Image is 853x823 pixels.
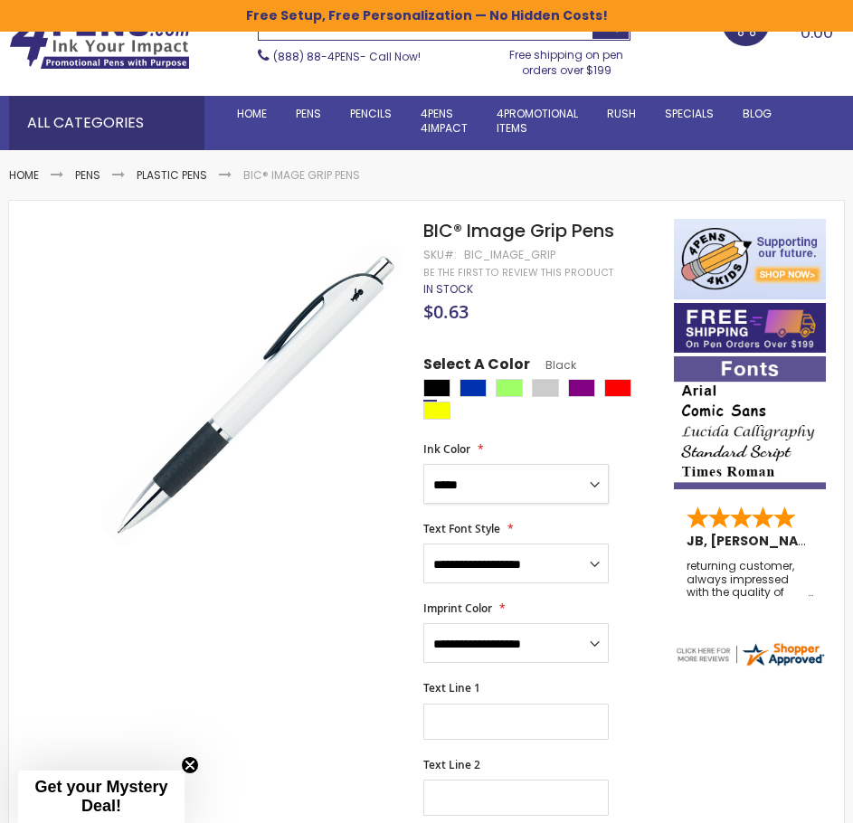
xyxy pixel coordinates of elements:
[801,21,833,43] span: 0.00
[423,299,469,324] span: $0.63
[423,402,450,420] div: Yellow
[423,247,457,262] strong: SKU
[9,12,190,70] img: 4Pens Custom Pens and Promotional Products
[423,680,480,695] span: Text Line 1
[502,41,630,77] div: Free shipping on pen orders over $199
[223,96,281,132] a: Home
[423,441,470,457] span: Ink Color
[607,106,636,121] span: Rush
[482,96,592,147] a: 4PROMOTIONALITEMS
[674,219,826,299] img: 4pens 4 kids
[460,379,487,397] div: Blue
[423,282,473,297] div: Availability
[728,96,786,132] a: Blog
[592,96,650,132] a: Rush
[336,96,406,132] a: Pencils
[237,106,267,121] span: Home
[674,356,826,489] img: font-personalization-examples
[674,303,826,353] img: Free shipping on orders over $199
[604,379,631,397] div: Red
[296,106,321,121] span: Pens
[423,266,613,279] a: Be the first to review this product
[9,167,39,183] a: Home
[421,106,468,136] span: 4Pens 4impact
[406,96,482,147] a: 4Pens4impact
[281,96,336,132] a: Pens
[665,106,714,121] span: Specials
[423,218,614,243] span: BIC® Image Grip Pens
[687,560,813,599] div: returning customer, always impressed with the quality of products and excelent service, will retu...
[423,521,500,536] span: Text Font Style
[687,532,829,550] span: JB, [PERSON_NAME]
[423,601,492,616] span: Imprint Color
[530,357,576,373] span: Black
[650,96,728,132] a: Specials
[137,167,207,183] a: Plastic Pens
[243,168,360,183] li: BIC® Image Grip Pens
[75,167,100,183] a: Pens
[423,757,480,772] span: Text Line 2
[273,49,421,64] span: - Call Now!
[101,245,404,548] img: bic_image_grip_side_black_1.jpg
[350,106,392,121] span: Pencils
[568,379,595,397] div: Purple
[532,379,559,397] div: Grey Light
[423,355,530,379] span: Select A Color
[273,49,360,64] a: (888) 88-4PENS
[497,106,578,136] span: 4PROMOTIONAL ITEMS
[674,640,826,669] img: 4pens.com widget logo
[9,96,204,150] div: All Categories
[181,756,199,774] button: Close teaser
[18,771,185,823] div: Get your Mystery Deal!Close teaser
[743,106,772,121] span: Blog
[34,778,167,815] span: Get your Mystery Deal!
[496,379,523,397] div: Green Light
[423,281,473,297] span: In stock
[674,657,826,672] a: 4pens.com certificate URL
[423,379,450,397] div: Black
[464,248,555,262] div: Bic_Image_Grip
